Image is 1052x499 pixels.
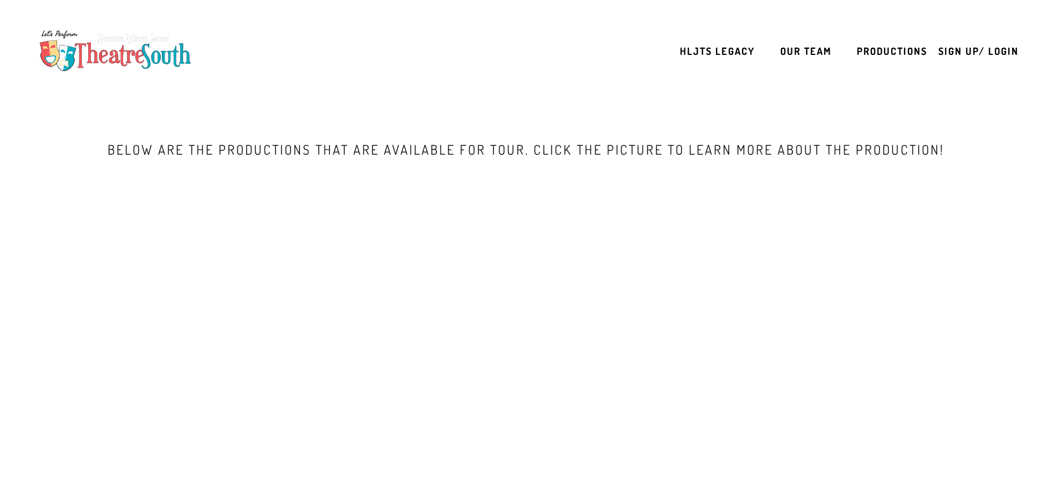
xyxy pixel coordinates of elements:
[938,40,1019,62] a: Sign up/ Login
[33,25,197,77] img: TheatreSouth
[104,141,947,159] h2: Below are the productions that are available for tour. Click the picture to learn more about the ...
[857,40,927,62] a: Productions
[680,40,755,62] a: HLJTS Legacy
[780,40,832,62] a: Our Team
